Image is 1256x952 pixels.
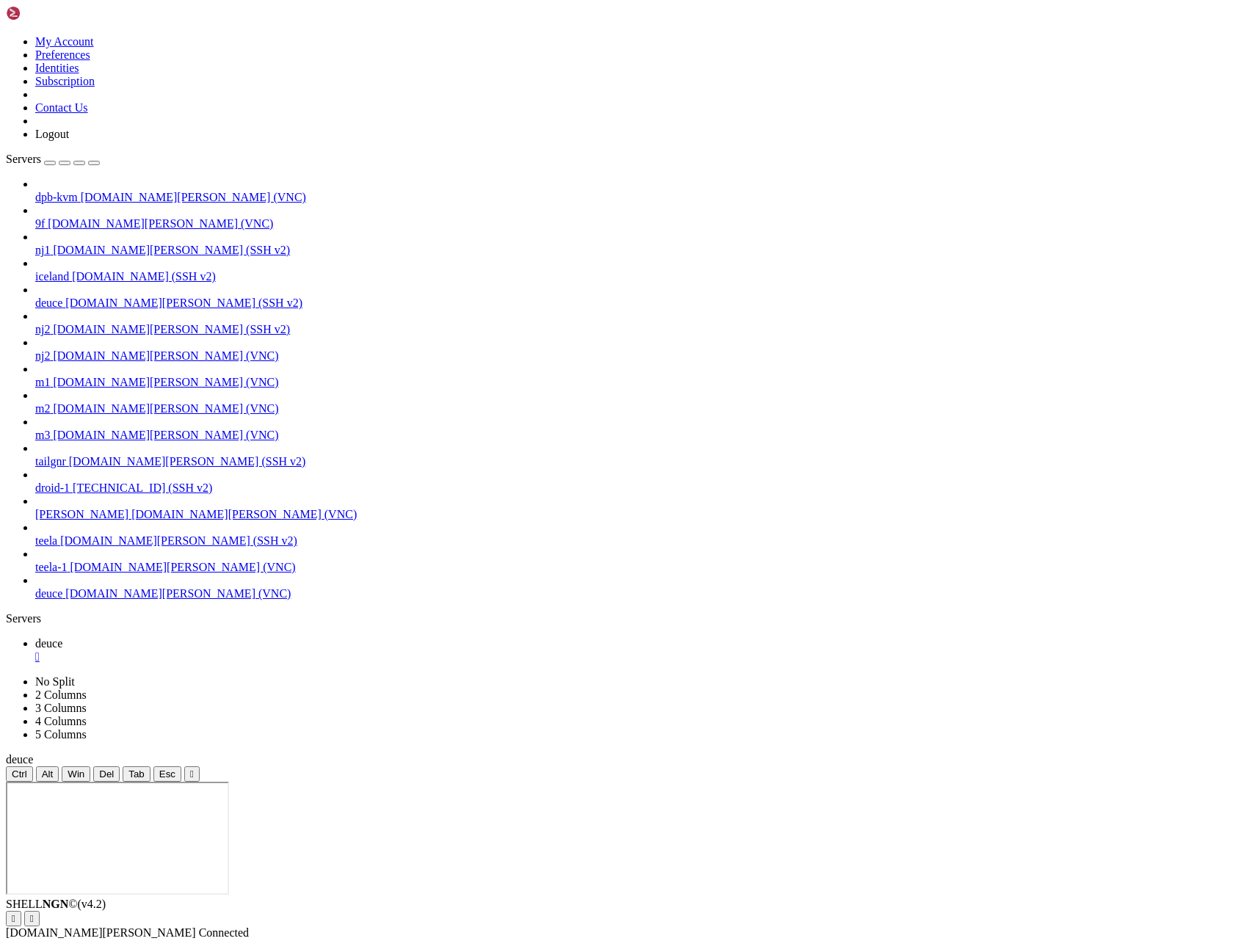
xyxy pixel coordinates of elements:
span: droid-1 [35,482,70,494]
span: [DOMAIN_NAME][PERSON_NAME] (VNC) [131,508,357,520]
span: [DOMAIN_NAME][PERSON_NAME] (VNC) [53,349,278,362]
span: Ctrl [12,768,27,780]
div:  [12,913,15,924]
li: droid-1 [TECHNICAL_ID] (SSH v2) [35,468,1250,495]
button:  [6,911,21,926]
a: 3 Columns [35,702,87,714]
li: nj2 [DOMAIN_NAME][PERSON_NAME] (VNC) [35,336,1250,363]
span: [DOMAIN_NAME][PERSON_NAME] (SSH v2) [53,244,290,256]
span: nj1 [35,244,50,256]
li: iceland [DOMAIN_NAME] (SSH v2) [35,257,1250,283]
a: My Account [35,35,94,48]
span: m1 [35,376,50,388]
a: Servers [6,153,100,165]
a: teela-1 [DOMAIN_NAME][PERSON_NAME] (VNC) [35,561,1250,574]
li: deuce [DOMAIN_NAME][PERSON_NAME] (VNC) [35,574,1250,600]
span: 4.2.0 [78,898,106,910]
button: Win [62,766,90,782]
span: nj2 [35,349,50,362]
span: [DOMAIN_NAME][PERSON_NAME] (SSH v2) [65,297,302,309]
span: [DOMAIN_NAME][PERSON_NAME] (VNC) [81,191,306,203]
a: deuce [35,637,1250,664]
div: Servers [6,612,1250,625]
li: m3 [DOMAIN_NAME][PERSON_NAME] (VNC) [35,415,1250,442]
a: 9f [DOMAIN_NAME][PERSON_NAME] (VNC) [35,217,1250,230]
a: m1 [DOMAIN_NAME][PERSON_NAME] (VNC) [35,376,1250,389]
div:  [190,768,194,780]
a: nj2 [DOMAIN_NAME][PERSON_NAME] (VNC) [35,349,1250,363]
a: teela [DOMAIN_NAME][PERSON_NAME] (SSH v2) [35,534,1250,548]
li: m1 [DOMAIN_NAME][PERSON_NAME] (VNC) [35,363,1250,389]
li: nj1 [DOMAIN_NAME][PERSON_NAME] (SSH v2) [35,230,1250,257]
a: tailgnr [DOMAIN_NAME][PERSON_NAME] (SSH v2) [35,455,1250,468]
span: Connected [199,926,249,939]
a: m2 [DOMAIN_NAME][PERSON_NAME] (VNC) [35,402,1250,415]
span: 9f [35,217,45,230]
span: iceland [35,270,69,283]
button: Alt [36,766,59,782]
a: Preferences [35,48,90,61]
a: No Split [35,675,75,688]
a: iceland [DOMAIN_NAME] (SSH v2) [35,270,1250,283]
span: dpb-kvm [35,191,78,203]
span: m3 [35,429,50,441]
span: m2 [35,402,50,415]
button: Esc [153,766,181,782]
div:  [30,913,34,924]
span: deuce [35,587,62,600]
a: 4 Columns [35,715,87,727]
span: [DOMAIN_NAME] (SSH v2) [72,270,216,283]
span: Servers [6,153,41,165]
span: tailgnr [35,455,66,468]
span: [DOMAIN_NAME][PERSON_NAME] [6,926,196,939]
li: tailgnr [DOMAIN_NAME][PERSON_NAME] (SSH v2) [35,442,1250,468]
span: teela-1 [35,561,68,573]
span: Esc [159,768,175,780]
a: Identities [35,62,79,74]
a: Logout [35,128,69,140]
span: SHELL © [6,898,106,910]
span: [DOMAIN_NAME][PERSON_NAME] (SSH v2) [69,455,306,468]
a: dpb-kvm [DOMAIN_NAME][PERSON_NAME] (VNC) [35,191,1250,204]
li: m2 [DOMAIN_NAME][PERSON_NAME] (VNC) [35,389,1250,415]
a: nj1 [DOMAIN_NAME][PERSON_NAME] (SSH v2) [35,244,1250,257]
span: teela [35,534,57,547]
a: [PERSON_NAME] [DOMAIN_NAME][PERSON_NAME] (VNC) [35,508,1250,521]
span: [DOMAIN_NAME][PERSON_NAME] (VNC) [53,376,278,388]
li: [PERSON_NAME] [DOMAIN_NAME][PERSON_NAME] (VNC) [35,495,1250,521]
a: 5 Columns [35,728,87,741]
span: Win [68,768,84,780]
span: deuce [35,637,62,650]
a: nj2 [DOMAIN_NAME][PERSON_NAME] (SSH v2) [35,323,1250,336]
img: Shellngn [6,6,90,21]
span: [PERSON_NAME] [35,508,128,520]
span: deuce [35,297,62,309]
span: Tab [128,768,145,780]
span: [TECHNICAL_ID] (SSH v2) [73,482,212,494]
b: NGN [43,898,69,910]
span: nj2 [35,323,50,335]
li: teela-1 [DOMAIN_NAME][PERSON_NAME] (VNC) [35,548,1250,574]
span: Del [99,768,114,780]
button: Del [93,766,120,782]
span: [DOMAIN_NAME][PERSON_NAME] (SSH v2) [60,534,297,547]
li: 9f [DOMAIN_NAME][PERSON_NAME] (VNC) [35,204,1250,230]
li: nj2 [DOMAIN_NAME][PERSON_NAME] (SSH v2) [35,310,1250,336]
button:  [184,766,200,782]
a: deuce [DOMAIN_NAME][PERSON_NAME] (SSH v2) [35,297,1250,310]
span: [DOMAIN_NAME][PERSON_NAME] (VNC) [53,402,278,415]
span: [DOMAIN_NAME][PERSON_NAME] (VNC) [70,561,296,573]
a: deuce [DOMAIN_NAME][PERSON_NAME] (VNC) [35,587,1250,600]
a:  [35,650,1250,664]
button: Ctrl [6,766,33,782]
span: [DOMAIN_NAME][PERSON_NAME] (VNC) [65,587,291,600]
span: [DOMAIN_NAME][PERSON_NAME] (VNC) [48,217,273,230]
span: [DOMAIN_NAME][PERSON_NAME] (VNC) [53,429,278,441]
li: deuce [DOMAIN_NAME][PERSON_NAME] (SSH v2) [35,283,1250,310]
button: Tab [123,766,150,782]
li: teela [DOMAIN_NAME][PERSON_NAME] (SSH v2) [35,521,1250,548]
span: Alt [42,768,54,780]
a: 2 Columns [35,688,87,701]
span: deuce [6,753,33,766]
